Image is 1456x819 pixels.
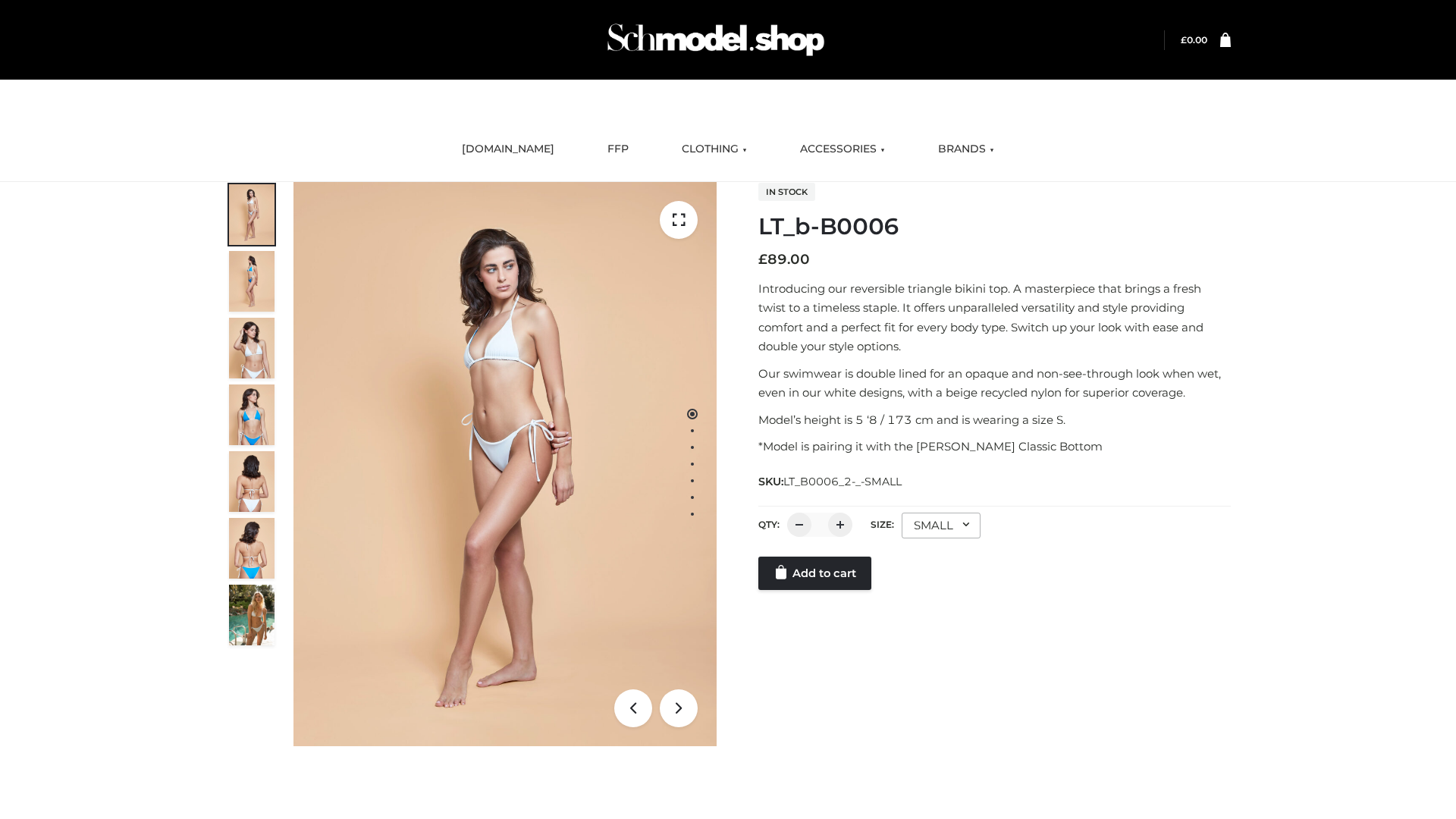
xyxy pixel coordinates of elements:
span: £ [758,251,767,268]
bdi: 89.00 [758,251,810,268]
a: BRANDS [927,133,1006,166]
img: Schmodel Admin 964 [602,10,830,70]
bdi: 0.00 [1181,34,1207,45]
a: CLOTHING [670,133,758,166]
img: ArielClassicBikiniTop_CloudNine_AzureSky_OW114ECO_3-scaled.jpg [229,318,275,378]
p: *Model is pairing it with the [PERSON_NAME] Classic Bottom [758,437,1231,457]
p: Introducing our reversible triangle bikini top. A masterpiece that brings a fresh twist to a time... [758,279,1231,356]
p: Our swimwear is double lined for an opaque and non-see-through look when wet, even in our white d... [758,364,1231,403]
span: SKU: [758,472,903,491]
a: Add to cart [758,557,871,590]
a: FFP [596,133,640,166]
img: Arieltop_CloudNine_AzureSky2.jpg [229,585,275,645]
p: Model’s height is 5 ‘8 / 173 cm and is wearing a size S. [758,410,1231,430]
span: LT_B0006_2-_-SMALL [783,475,902,488]
label: QTY: [758,519,780,530]
a: [DOMAIN_NAME] [450,133,566,166]
label: Size: [871,519,894,530]
a: £0.00 [1181,34,1207,45]
span: £ [1181,34,1187,45]
img: ArielClassicBikiniTop_CloudNine_AzureSky_OW114ECO_2-scaled.jpg [229,251,275,312]
img: ArielClassicBikiniTop_CloudNine_AzureSky_OW114ECO_1-scaled.jpg [229,184,275,245]
img: ArielClassicBikiniTop_CloudNine_AzureSky_OW114ECO_8-scaled.jpg [229,518,275,579]
img: ArielClassicBikiniTop_CloudNine_AzureSky_OW114ECO_4-scaled.jpg [229,384,275,445]
img: ArielClassicBikiniTop_CloudNine_AzureSky_OW114ECO_7-scaled.jpg [229,451,275,512]
h1: LT_b-B0006 [758,213,1231,240]
a: ACCESSORIES [789,133,896,166]
span: In stock [758,183,815,201]
div: SMALL [902,513,981,538]
img: ArielClassicBikiniTop_CloudNine_AzureSky_OW114ECO_1 [293,182,717,746]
